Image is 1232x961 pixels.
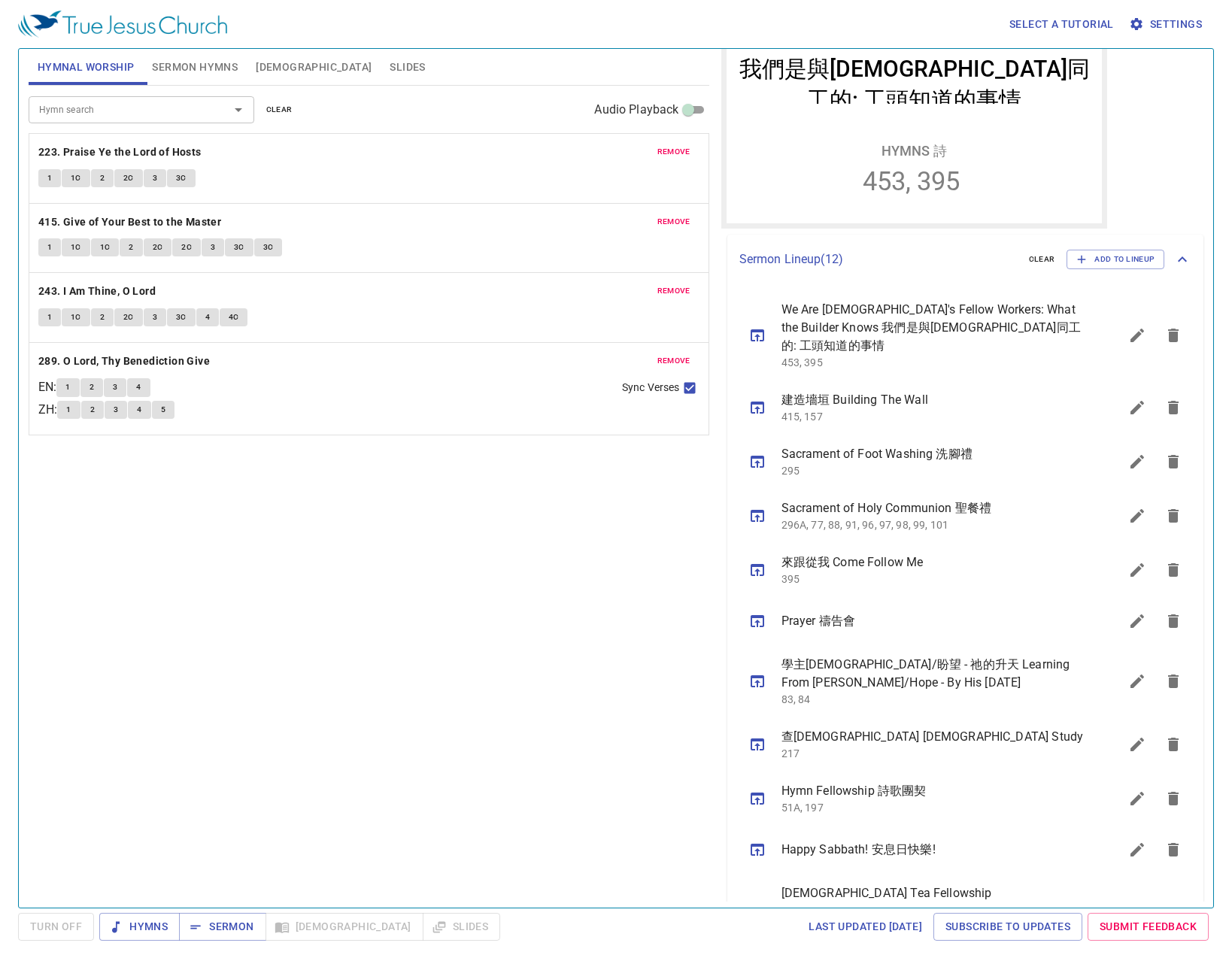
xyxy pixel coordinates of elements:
span: 3 [113,380,117,394]
span: 2 [129,241,133,254]
span: [DEMOGRAPHIC_DATA] [256,58,372,77]
span: Subscribe to Updates [945,917,1070,936]
button: remove [648,213,699,231]
button: 4C [220,308,248,326]
button: Select a tutorial [1003,11,1120,38]
span: 4 [205,311,210,324]
button: 2C [114,308,143,326]
button: remove [648,282,699,300]
button: 3 [144,308,166,326]
p: 453, 395 [781,355,1084,370]
button: remove [648,352,699,370]
button: 243. I Am Thine, O Lord [38,282,159,301]
button: 1 [38,169,61,187]
span: 查[DEMOGRAPHIC_DATA] [DEMOGRAPHIC_DATA] Study [781,728,1084,746]
span: Hymn Fellowship 詩歌團契 [781,782,1084,800]
button: 1C [91,238,120,256]
div: Sermon Lineup(12)clearAdd to Lineup [727,235,1204,284]
button: 5 [152,401,174,419]
span: Sermon Hymns [152,58,238,77]
span: 1C [71,171,81,185]
span: Sync Verses [622,380,679,396]
span: 2 [90,380,94,394]
span: 2C [153,241,163,254]
p: 51A, 197 [781,800,1084,815]
p: 296A, 77, 88, 91, 96, 97, 98, 99, 101 [781,517,1084,532]
span: 2C [123,171,134,185]
span: 2 [100,171,105,185]
button: 3C [167,169,196,187]
span: Submit Feedback [1100,917,1197,936]
span: 4C [229,311,239,324]
span: 1 [65,380,70,394]
button: 2C [144,238,172,256]
span: 1C [71,311,81,324]
button: 3 [104,378,126,396]
span: 2C [181,241,192,254]
p: 395 [781,571,1084,587]
span: We Are [DEMOGRAPHIC_DATA]'s Fellow Workers: What the Builder Knows 我們是與[DEMOGRAPHIC_DATA]同工的: 工頭知... [781,301,1084,355]
button: 2 [81,401,104,419]
button: 1 [38,308,61,326]
span: 來跟從我 Come Follow Me [781,553,1084,571]
img: True Jesus Church [18,11,227,38]
button: 3C [167,308,196,326]
span: remove [657,354,690,368]
button: 4 [196,308,219,326]
button: 415. Give of Your Best to the Master [38,213,224,232]
span: 3C [176,171,187,185]
p: 83, 84 [781,692,1084,707]
span: Settings [1132,15,1202,34]
span: 4 [136,380,141,394]
span: Hymnal Worship [38,58,135,77]
button: 2C [114,169,143,187]
span: Add to Lineup [1076,253,1155,266]
span: 3C [176,311,187,324]
span: Audio Playback [594,101,678,119]
span: [DEMOGRAPHIC_DATA] Tea Fellowship [DEMOGRAPHIC_DATA] [781,884,1084,920]
a: Submit Feedback [1088,913,1209,941]
button: 1C [62,238,90,256]
span: remove [657,284,690,298]
span: Happy Sabbath! 安息日快樂! [781,841,1084,859]
span: 1 [47,241,52,254]
span: Sermon [191,917,253,936]
button: 3 [144,169,166,187]
span: 1 [66,403,71,417]
button: 223. Praise Ye the Lord of Hosts [38,143,204,162]
span: 4 [137,403,141,417]
button: 2 [120,238,142,256]
button: clear [1020,250,1064,268]
a: Last updated [DATE] [803,913,928,941]
button: 3 [202,238,224,256]
button: 3 [105,401,127,419]
p: 415, 157 [781,409,1084,424]
button: 1 [38,238,61,256]
button: 2 [91,308,114,326]
button: 4 [128,401,150,419]
span: 1C [71,241,81,254]
span: 1C [100,241,111,254]
span: Sacrament of Holy Communion 聖餐禮 [781,499,1084,517]
button: 2 [91,169,114,187]
span: Sacrament of Foot Washing 洗腳禮 [781,445,1084,463]
span: 2 [90,403,95,417]
b: 289. O Lord, Thy Benediction Give [38,352,210,371]
span: 2C [123,311,134,324]
span: 2 [100,311,105,324]
span: 5 [161,403,165,417]
button: remove [648,143,699,161]
button: 289. O Lord, Thy Benediction Give [38,352,213,371]
span: remove [657,215,690,229]
span: 3C [263,241,274,254]
span: Last updated [DATE] [809,917,922,936]
span: clear [266,103,293,117]
button: 1C [62,308,90,326]
span: 建造墻垣 Building The Wall [781,391,1084,409]
button: Hymns [99,913,180,941]
p: EN : [38,378,56,396]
